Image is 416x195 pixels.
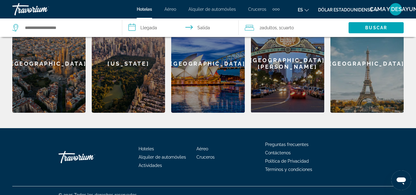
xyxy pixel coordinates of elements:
[298,7,303,12] font: es
[298,5,309,14] button: Cambiar idioma
[188,7,236,12] a: Alquiler de automóviles
[277,25,281,30] font: , 1
[251,14,324,112] div: [GEOGRAPHIC_DATA][PERSON_NAME]
[139,146,154,151] a: Hoteles
[139,163,162,168] a: Actividades
[24,23,113,32] input: Buscar destino hotelero
[265,150,291,155] a: Contáctenos
[59,148,120,166] a: Ir a casa
[265,142,309,147] a: Preguntas frecuentes
[196,146,208,151] a: Aéreo
[139,155,186,160] a: Alquiler de automóviles
[164,7,176,12] a: Aéreo
[12,14,86,113] div: [GEOGRAPHIC_DATA]
[251,14,324,113] a: San Diego[GEOGRAPHIC_DATA][PERSON_NAME]
[265,159,309,164] a: Política de Privacidad
[262,25,277,30] font: adultos
[318,5,378,14] button: Cambiar moneda
[171,14,244,113] a: Sydney[GEOGRAPHIC_DATA]
[365,25,387,30] font: Buscar
[388,3,404,16] button: Menú de usuario
[391,170,411,190] iframe: Botón para iniciar la ventana de mensajería
[281,25,294,30] font: Cuarto
[171,14,244,113] div: [GEOGRAPHIC_DATA]
[12,14,86,113] a: Barcelona[GEOGRAPHIC_DATA]
[137,7,152,12] a: Hoteles
[330,14,404,113] div: [GEOGRAPHIC_DATA]
[330,14,404,113] a: Paris[GEOGRAPHIC_DATA]
[196,155,215,160] a: Cruceros
[92,14,165,113] a: New York[US_STATE]
[239,18,349,37] button: Viajeros: 2 adultos, 0 niños
[318,7,373,12] font: Dólar estadounidense
[273,4,280,14] button: Elementos de navegación adicionales
[265,167,312,172] a: Términos y condiciones
[12,1,74,17] a: Travorium
[122,18,238,37] button: Seleccione la fecha de entrada y salida
[248,7,266,12] a: Cruceros
[260,25,262,30] font: 2
[349,22,404,33] button: Buscar
[92,14,165,113] div: [US_STATE]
